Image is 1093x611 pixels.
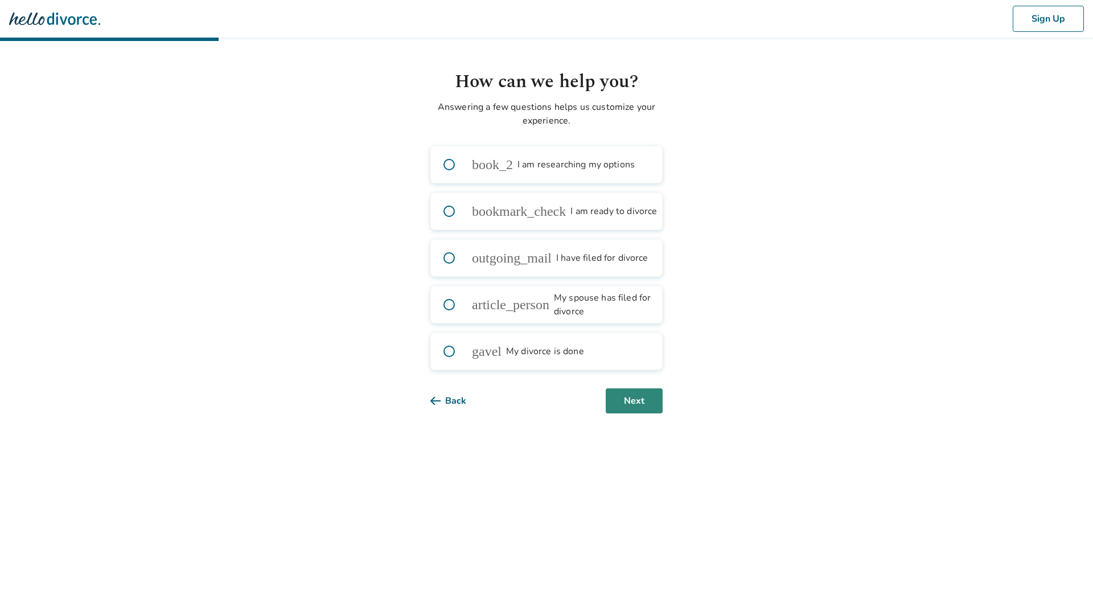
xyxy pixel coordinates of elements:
[430,388,484,413] button: Back
[570,204,657,218] span: I am ready to divorce
[556,251,648,265] span: I have filed for divorce
[430,68,663,96] h1: How can we help you?
[472,251,552,265] span: outgoing_mail
[606,388,663,413] button: Next
[430,100,663,128] p: Answering a few questions helps us customize your experience.
[506,345,584,358] span: My divorce is done
[554,291,662,318] span: My spouse has filed for divorce
[1036,556,1093,611] iframe: Chat Widget
[472,298,549,311] span: article_person
[1013,6,1084,32] button: Sign Up
[472,345,502,358] span: gavel
[472,158,513,171] span: book_2
[9,7,100,30] img: Hello Divorce Logo
[517,158,635,171] span: I am researching my options
[472,204,566,218] span: bookmark_check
